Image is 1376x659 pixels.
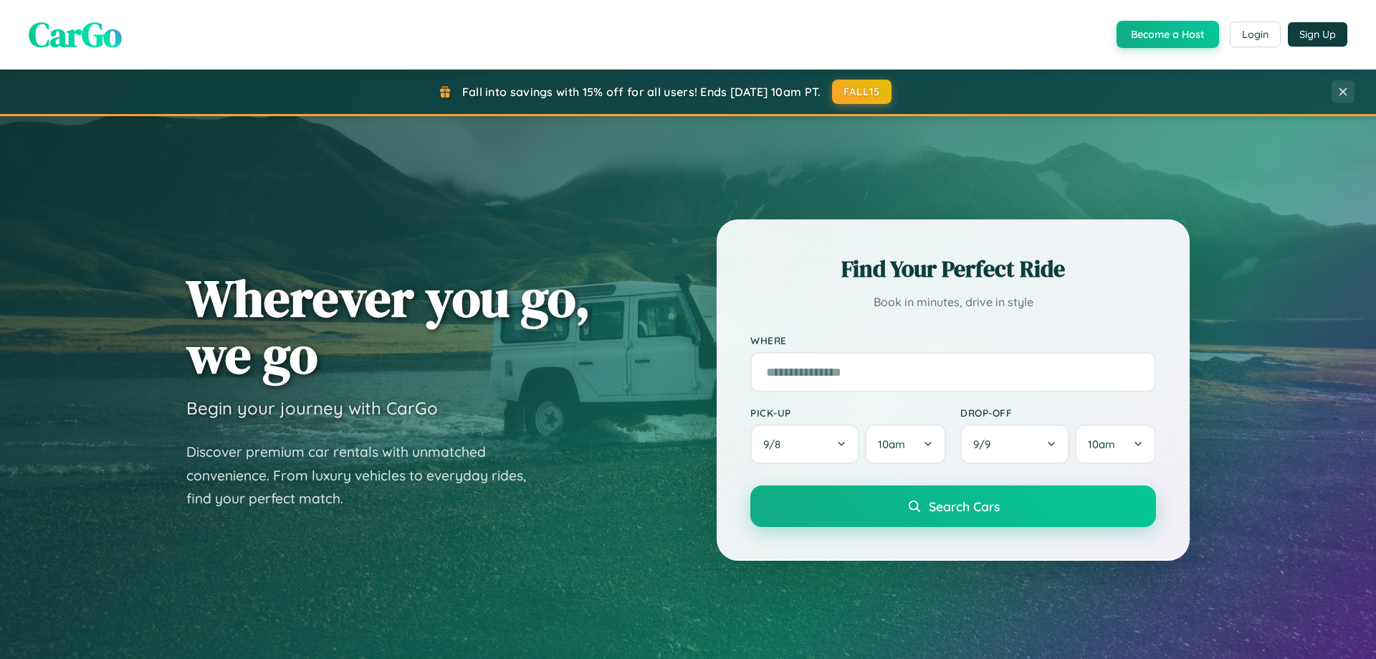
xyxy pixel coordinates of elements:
[750,334,1156,346] label: Where
[186,270,591,383] h1: Wherever you go, we go
[1288,22,1347,47] button: Sign Up
[865,425,946,464] button: 10am
[750,485,1156,527] button: Search Cars
[929,498,1000,514] span: Search Cars
[29,11,122,58] span: CarGo
[763,437,788,451] span: 9 / 8
[750,253,1156,285] h2: Find Your Perfect Ride
[878,437,905,451] span: 10am
[832,80,892,104] button: FALL15
[1088,437,1115,451] span: 10am
[462,85,821,99] span: Fall into savings with 15% off for all users! Ends [DATE] 10am PT.
[750,407,946,419] label: Pick-up
[960,425,1069,464] button: 9/9
[750,425,859,464] button: 9/8
[1230,22,1281,47] button: Login
[1117,21,1219,48] button: Become a Host
[750,292,1156,313] p: Book in minutes, drive in style
[186,440,545,511] p: Discover premium car rentals with unmatched convenience. From luxury vehicles to everyday rides, ...
[973,437,998,451] span: 9 / 9
[960,407,1156,419] label: Drop-off
[186,397,438,419] h3: Begin your journey with CarGo
[1075,425,1156,464] button: 10am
